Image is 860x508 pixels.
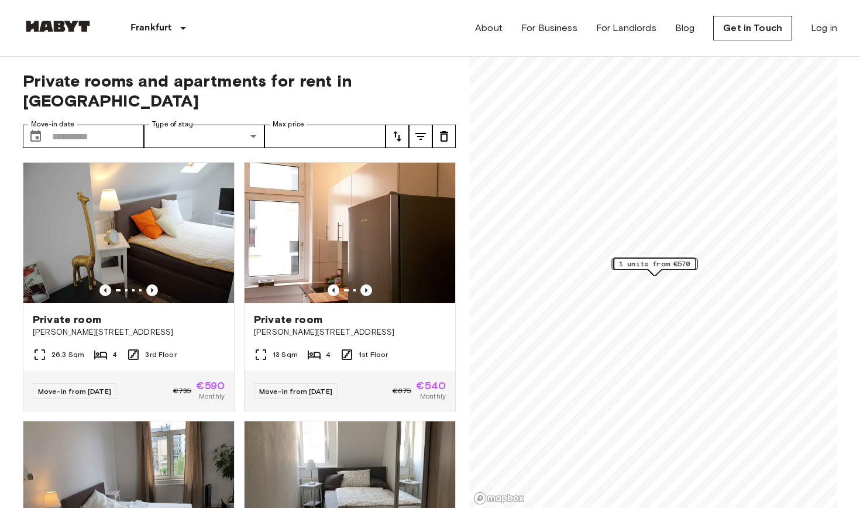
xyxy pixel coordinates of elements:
button: Previous image [328,284,339,296]
a: About [475,21,503,35]
button: Previous image [146,284,158,296]
span: 3rd Floor [145,349,176,360]
button: tune [432,125,456,148]
a: For Landlords [596,21,656,35]
a: Mapbox logo [473,492,525,505]
a: Marketing picture of unit DE-04-007-001-04HFPrevious imagePrevious imagePrivate room[PERSON_NAME]... [23,162,235,411]
span: Private room [254,313,322,327]
label: Type of stay [152,119,193,129]
button: Previous image [360,284,372,296]
img: Marketing picture of unit DE-04-034-001-01HF [245,163,455,303]
span: Move-in from [DATE] [38,387,111,396]
span: €675 [393,386,412,396]
label: Max price [273,119,304,129]
span: 13 Sqm [273,349,298,360]
span: 1 units from €570 [619,259,690,269]
span: Monthly [199,391,225,401]
div: Map marker [614,258,696,276]
span: 4 [112,349,117,360]
span: 26.3 Sqm [51,349,84,360]
a: Log in [811,21,837,35]
a: For Business [521,21,577,35]
span: Private rooms and apartments for rent in [GEOGRAPHIC_DATA] [23,71,456,111]
button: tune [409,125,432,148]
span: Private room [33,313,101,327]
img: Habyt [23,20,93,32]
p: Frankfurt [130,21,171,35]
a: Marketing picture of unit DE-04-034-001-01HFPrevious imagePrevious imagePrivate room[PERSON_NAME]... [244,162,456,411]
span: €540 [416,380,446,391]
span: Monthly [420,391,446,401]
span: 4 [326,349,331,360]
button: Previous image [99,284,111,296]
button: Choose date [24,125,47,148]
div: Map marker [612,258,698,276]
span: Move-in from [DATE] [259,387,332,396]
span: €590 [196,380,225,391]
label: Move-in date [31,119,74,129]
span: 1st Floor [359,349,388,360]
button: tune [386,125,409,148]
img: Marketing picture of unit DE-04-007-001-04HF [23,163,234,303]
div: Map marker [613,258,695,276]
span: 1 units from €455 [618,258,690,268]
span: [PERSON_NAME][STREET_ADDRESS] [33,327,225,338]
a: Get in Touch [713,16,792,40]
div: Map marker [613,257,695,275]
span: €735 [173,386,192,396]
span: [PERSON_NAME][STREET_ADDRESS] [254,327,446,338]
a: Blog [675,21,695,35]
